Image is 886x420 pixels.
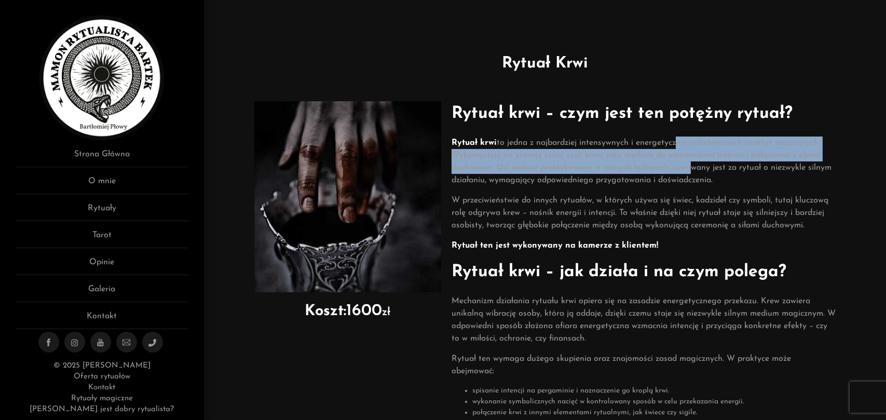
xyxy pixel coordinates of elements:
strong: Rytuał ten jest wykonywany na kamerze z klientem! [452,241,658,250]
li: połączenie krwi z innymi elementami rytualnymi, jak świece czy sigile. [472,407,836,418]
a: Rytuały [16,202,188,221]
strong: Rytuał krwi [452,139,497,147]
a: Galeria [16,283,188,302]
p: W przeciwieństwie do innych rytuałów, w których używa się świec, kadzideł czy symboli, tutaj kluc... [452,194,836,232]
h2: Rytuał krwi – czym jest ten potężny rytuał? [452,101,836,126]
a: Rytuały magiczne [71,395,133,402]
a: Opinie [16,256,188,275]
li: spisanie intencji na pergaminie i naznaczenie go kroplą krwi. [472,385,836,396]
p: Mechanizm działania rytuału krwi opiera się na zasadzie energetycznego przekazu. Krew zawiera uni... [452,295,836,345]
a: O mnie [16,175,188,194]
a: Kontakt [16,310,188,329]
a: Strona Główna [16,148,188,167]
strong: Koszt: [305,304,346,319]
img: Rytualista Bartek [39,16,164,140]
h2: 1600 [254,303,441,319]
p: Rytuał ten wymaga dużego skupienia oraz znajomości zasad magicznych. W praktyce może obejmować: [452,353,836,377]
h1: Rytuał Krwi [220,52,870,75]
a: Tarot [16,229,188,248]
a: Oferta rytuałów [74,373,130,381]
a: [PERSON_NAME] jest dobry rytualista? [30,405,174,413]
span: zł [382,307,390,318]
p: to jedna z najbardziej intensywnych i energetycznie naładowanych praktyk magicznych. Wykorzystuje... [452,137,836,186]
h2: Rytuał krwi – jak działa i na czym polega? [452,260,836,284]
a: Kontakt [88,384,115,391]
li: wykonanie symbolicznych nacięć w kontrolowany sposób w celu przekazania energii. [472,396,836,407]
